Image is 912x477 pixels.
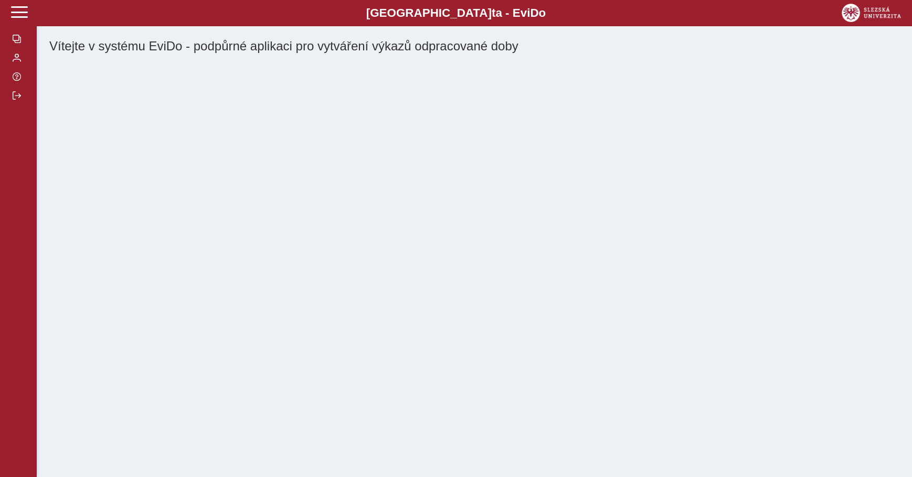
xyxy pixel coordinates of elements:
[530,6,538,19] span: D
[539,6,546,19] span: o
[842,4,901,22] img: logo_web_su.png
[492,6,495,19] span: t
[31,6,881,20] b: [GEOGRAPHIC_DATA] a - Evi
[49,39,899,54] h1: Vítejte v systému EviDo - podpůrné aplikaci pro vytváření výkazů odpracované doby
